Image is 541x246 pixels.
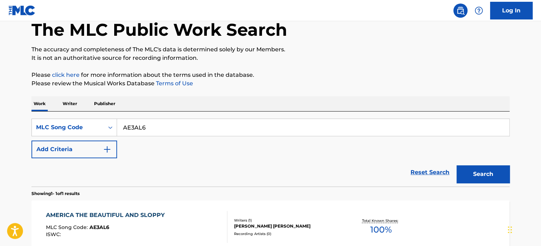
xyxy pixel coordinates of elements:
[31,71,510,79] p: Please for more information about the terms used in the database.
[234,218,341,223] div: Writers ( 1 )
[362,218,400,223] p: Total Known Shares:
[508,219,512,240] div: Drag
[103,145,111,154] img: 9d2ae6d4665cec9f34b9.svg
[92,96,117,111] p: Publisher
[52,71,80,78] a: click here
[155,80,193,87] a: Terms of Use
[456,165,510,183] button: Search
[46,224,89,230] span: MLC Song Code :
[46,231,63,238] span: ISWC :
[234,231,341,236] div: Recording Artists ( 0 )
[407,165,453,180] a: Reset Search
[234,223,341,229] div: [PERSON_NAME] [PERSON_NAME]
[370,223,391,236] span: 100 %
[31,190,80,197] p: Showing 1 - 1 of 1 results
[456,6,465,15] img: search
[31,96,48,111] p: Work
[475,6,483,15] img: help
[60,96,79,111] p: Writer
[472,4,486,18] div: Help
[89,224,109,230] span: AE3AL6
[31,45,510,54] p: The accuracy and completeness of The MLC's data is determined solely by our Members.
[453,4,467,18] a: Public Search
[31,119,510,187] form: Search Form
[490,2,533,19] a: Log In
[46,211,168,219] div: AMERICA THE BEAUTIFUL AND SLOPPY
[31,19,287,40] h1: The MLC Public Work Search
[8,5,36,16] img: MLC Logo
[31,54,510,62] p: It is not an authoritative source for recording information.
[31,79,510,88] p: Please review the Musical Works Database
[31,141,117,158] button: Add Criteria
[36,123,100,132] div: MLC Song Code
[506,212,541,246] iframe: Chat Widget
